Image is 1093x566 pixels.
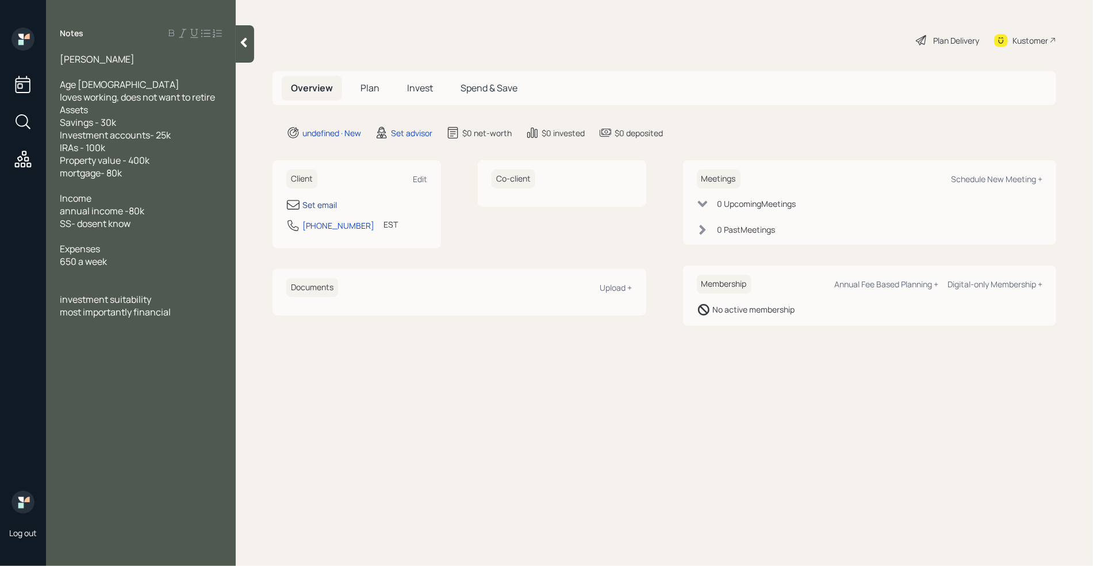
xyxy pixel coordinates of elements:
[302,127,361,139] div: undefined · New
[9,528,37,538] div: Log out
[600,282,632,293] div: Upload +
[60,141,105,154] span: IRAs - 100k
[291,82,333,94] span: Overview
[933,34,979,47] div: Plan Delivery
[286,278,338,297] h6: Documents
[951,174,1042,184] div: Schedule New Meeting +
[286,170,317,188] h6: Client
[60,116,116,129] span: Savings - 30k
[461,82,517,94] span: Spend & Save
[60,306,171,318] span: most importantly financial
[302,199,337,211] div: Set email
[413,174,427,184] div: Edit
[60,103,88,116] span: Assets
[302,220,374,232] div: [PHONE_NUMBER]
[60,154,149,167] span: Property value - 400k
[11,491,34,514] img: retirable_logo.png
[407,82,433,94] span: Invest
[834,279,938,290] div: Annual Fee Based Planning +
[615,127,663,139] div: $0 deposited
[492,170,535,188] h6: Co-client
[1013,34,1048,47] div: Kustomer
[60,53,135,66] span: [PERSON_NAME]
[697,275,751,294] h6: Membership
[60,28,83,39] label: Notes
[948,279,1042,290] div: Digital-only Membership +
[391,127,432,139] div: Set advisor
[60,129,171,141] span: Investment accounts- 25k
[60,91,215,103] span: loves working, does not want to retire
[718,198,796,210] div: 0 Upcoming Meeting s
[60,192,91,205] span: Income
[383,218,398,230] div: EST
[60,217,131,230] span: SS- dosent know
[542,127,585,139] div: $0 invested
[60,242,100,255] span: Expenses
[60,167,122,179] span: mortgage- 80k
[697,170,741,188] h6: Meetings
[462,127,512,139] div: $0 net-worth
[718,224,776,236] div: 0 Past Meeting s
[60,205,144,217] span: annual income -80k
[60,293,151,306] span: investment suitability
[60,255,107,268] span: 650 a week
[361,82,379,94] span: Plan
[60,78,179,91] span: Age [DEMOGRAPHIC_DATA]
[713,303,795,315] div: No active membership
